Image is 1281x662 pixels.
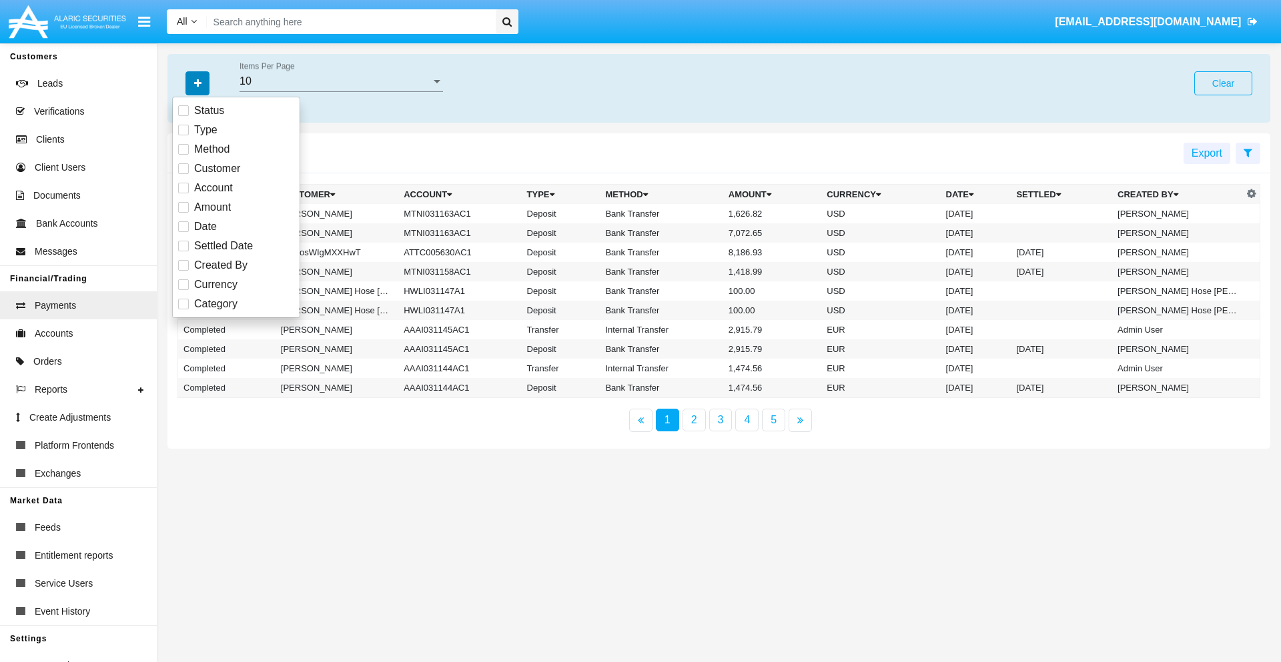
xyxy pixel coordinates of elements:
span: 10 [240,75,252,87]
a: 2 [683,409,706,431]
td: USD [821,223,940,243]
span: Messages [35,245,77,259]
th: Account [398,185,521,205]
th: Settled [1011,185,1112,205]
td: [DATE] [941,301,1011,320]
span: [EMAIL_ADDRESS][DOMAIN_NAME] [1055,16,1241,27]
td: [PERSON_NAME] [276,262,398,281]
th: Currency [821,185,940,205]
td: [PERSON_NAME] [1112,262,1243,281]
td: 100.00 [723,281,822,301]
td: AAAI031145AC1 [398,339,521,359]
td: MTNI031158AC1 [398,262,521,281]
td: EUR [821,339,940,359]
td: Deposit [522,243,600,262]
span: Amount [194,199,231,215]
td: [PERSON_NAME] [276,378,398,398]
span: Created By [194,257,248,273]
td: Deposit [522,378,600,398]
th: Customer [276,185,398,205]
td: [DATE] [941,320,1011,339]
span: All [177,16,187,27]
span: Clients [36,133,65,147]
td: HWLI031147A1 [398,301,521,320]
td: AAAI031144AC1 [398,359,521,378]
td: [PERSON_NAME] Hose [PERSON_NAME] Papatya [276,301,398,320]
td: Completed [178,320,276,339]
span: Bank Accounts [36,217,98,231]
td: [PERSON_NAME] [276,320,398,339]
span: Method [194,141,230,157]
td: [DATE] [941,359,1011,378]
td: Bank Transfer [600,301,723,320]
td: Bank Transfer [600,281,723,301]
span: Date [194,219,217,235]
td: 8,186.93 [723,243,822,262]
span: Verifications [34,105,84,119]
a: 3 [709,409,733,431]
td: USD [821,243,940,262]
td: Bank Transfer [600,243,723,262]
span: Type [194,122,218,138]
button: Export [1184,143,1230,164]
td: Admin User [1112,320,1243,339]
span: Exchanges [35,467,81,481]
td: [PERSON_NAME] [276,339,398,359]
th: Type [522,185,600,205]
td: Internal Transfer [600,320,723,339]
td: ATTC005630AC1 [398,243,521,262]
td: Deposit [522,281,600,301]
span: Customer [194,161,240,177]
td: [DATE] [1011,339,1112,359]
td: Completed [178,339,276,359]
td: [PERSON_NAME] [1112,243,1243,262]
td: Deposit [522,204,600,223]
td: [DATE] [941,281,1011,301]
td: EUR [821,359,940,378]
td: [PERSON_NAME] [1112,223,1243,243]
th: Created By [1112,185,1243,205]
span: Export [1192,147,1222,159]
a: 5 [762,409,785,431]
td: ycKJosWIgMXXHwT [276,243,398,262]
td: [DATE] [941,378,1011,398]
td: 1,474.56 [723,378,822,398]
span: Orders [33,355,62,369]
td: [PERSON_NAME] [1112,339,1243,359]
td: Bank Transfer [600,339,723,359]
input: Search [207,9,491,34]
td: USD [821,204,940,223]
td: USD [821,281,940,301]
td: AAAI031145AC1 [398,320,521,339]
span: Settled Date [194,238,253,254]
a: 1 [656,409,679,431]
span: Leads [37,77,63,91]
td: USD [821,262,940,281]
td: [PERSON_NAME] Hose [PERSON_NAME] Papatya [1112,281,1243,301]
span: Documents [33,189,81,203]
span: Create Adjustments [29,411,111,425]
td: [PERSON_NAME] [276,359,398,378]
td: 100.00 [723,301,822,320]
span: Category [194,296,238,312]
td: EUR [821,320,940,339]
td: Bank Transfer [600,378,723,398]
span: Status [194,103,224,119]
td: [PERSON_NAME] [276,204,398,223]
th: Date [941,185,1011,205]
td: Bank Transfer [600,262,723,281]
td: Deposit [522,262,600,281]
span: Reports [35,383,67,397]
td: [PERSON_NAME] Hose [PERSON_NAME] Papatya [276,281,398,301]
td: [DATE] [941,243,1011,262]
td: USD [821,301,940,320]
span: Entitlement reports [35,549,113,563]
td: [PERSON_NAME] [1112,204,1243,223]
td: [DATE] [1011,378,1112,398]
td: [DATE] [941,204,1011,223]
td: Completed [178,359,276,378]
td: Deposit [522,301,600,320]
td: [DATE] [1011,243,1112,262]
span: Service Users [35,577,93,591]
td: 1,474.56 [723,359,822,378]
